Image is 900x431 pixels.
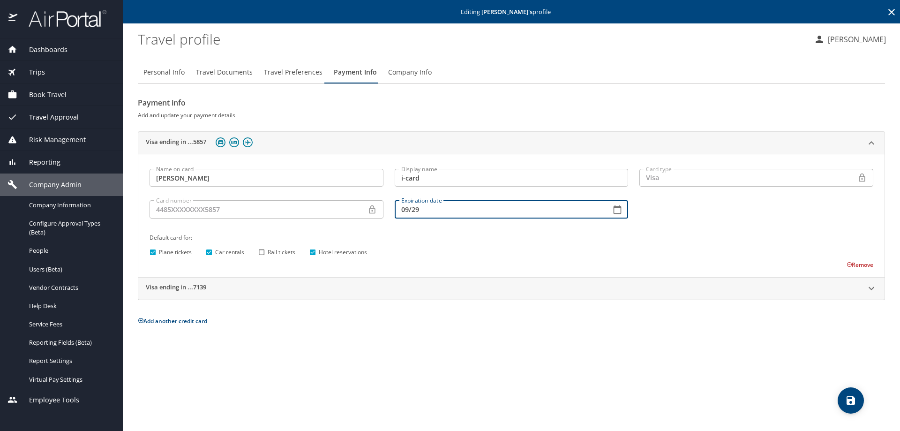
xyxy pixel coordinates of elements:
div: Profile [138,61,885,83]
span: Book Travel [17,90,67,100]
span: Car rentals [215,248,244,257]
span: Reporting Fields (Beta) [29,338,112,347]
span: Employee Tools [17,395,79,405]
p: [PERSON_NAME] [825,34,886,45]
span: Payment Info [334,67,377,78]
strong: [PERSON_NAME] 's [481,8,532,16]
span: Help Desk [29,302,112,310]
span: Travel Approval [17,112,79,122]
button: Add another credit card [138,317,207,325]
span: Travel Preferences [264,67,322,78]
span: Reporting [17,157,60,167]
span: Report Settings [29,356,112,365]
button: [PERSON_NAME] [810,31,890,48]
img: plane [243,137,253,147]
span: Configure Approval Types (Beta) [29,219,112,237]
input: MM/YY [395,200,604,218]
img: car [216,137,225,147]
img: hotel [229,137,239,147]
div: Visa ending in ...7139 [138,278,885,300]
span: Users (Beta) [29,265,112,274]
span: Travel Documents [196,67,253,78]
span: Company Information [29,201,112,210]
div: Visa ending in ...5857 [138,132,885,154]
span: Rail tickets [268,248,295,257]
span: People [29,246,112,255]
h2: Visa ending in ...7139 [146,283,206,294]
span: Company Info [388,67,432,78]
span: Dashboards [17,45,67,55]
span: Virtual Pay Settings [29,375,112,384]
span: Hotel reservations [319,248,367,257]
h2: Visa ending in ...5857 [146,137,206,149]
span: Risk Management [17,135,86,145]
p: Editing profile [126,9,897,15]
button: save [838,387,864,414]
span: Vendor Contracts [29,283,112,292]
span: Service Fees [29,320,112,329]
h2: Payment info [138,95,885,110]
div: Visa ending in ...5857 [138,154,885,277]
span: Plane tickets [159,248,192,257]
span: Company Admin [17,180,82,190]
h1: Travel profile [138,24,806,53]
img: icon-airportal.png [8,9,18,28]
span: Personal Info [143,67,185,78]
div: Visa [639,169,857,187]
input: Ex. My corporate card [395,169,629,187]
h6: Add and update your payment details [138,110,885,120]
button: Remove [847,261,873,269]
img: airportal-logo.png [18,9,106,28]
h6: Default card for: [150,233,873,242]
span: Trips [17,67,45,77]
